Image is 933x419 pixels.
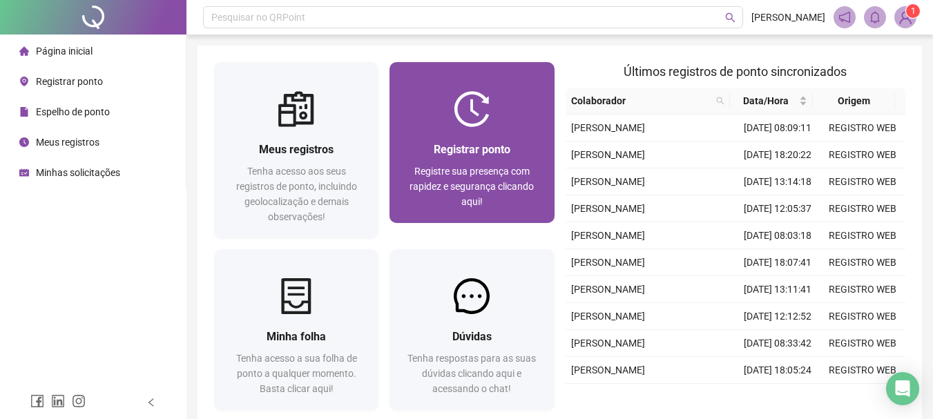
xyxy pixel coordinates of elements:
[571,257,645,268] span: [PERSON_NAME]
[820,142,905,168] td: REGISTRO WEB
[571,230,645,241] span: [PERSON_NAME]
[571,311,645,322] span: [PERSON_NAME]
[571,122,645,133] span: [PERSON_NAME]
[886,372,919,405] div: Open Intercom Messenger
[236,166,357,222] span: Tenha acesso aos seus registros de ponto, incluindo geolocalização e demais observações!
[19,137,29,147] span: clock-circle
[820,303,905,330] td: REGISTRO WEB
[36,137,99,148] span: Meus registros
[820,330,905,357] td: REGISTRO WEB
[571,176,645,187] span: [PERSON_NAME]
[869,11,881,23] span: bell
[19,77,29,86] span: environment
[751,10,825,25] span: [PERSON_NAME]
[571,93,711,108] span: Colaborador
[624,64,847,79] span: Últimos registros de ponto sincronizados
[820,384,905,411] td: REGISTRO WEB
[735,357,820,384] td: [DATE] 18:05:24
[571,284,645,295] span: [PERSON_NAME]
[730,88,812,115] th: Data/Hora
[30,394,44,408] span: facebook
[735,168,820,195] td: [DATE] 13:14:18
[571,338,645,349] span: [PERSON_NAME]
[735,115,820,142] td: [DATE] 08:09:11
[838,11,851,23] span: notification
[36,76,103,87] span: Registrar ponto
[214,249,378,410] a: Minha folhaTenha acesso a sua folha de ponto a qualquer momento. Basta clicar aqui!
[735,222,820,249] td: [DATE] 08:03:18
[571,203,645,214] span: [PERSON_NAME]
[820,195,905,222] td: REGISTRO WEB
[36,46,93,57] span: Página inicial
[735,142,820,168] td: [DATE] 18:20:22
[735,276,820,303] td: [DATE] 13:11:41
[410,166,534,207] span: Registre sua presença com rapidez e segurança clicando aqui!
[820,249,905,276] td: REGISTRO WEB
[36,167,120,178] span: Minhas solicitações
[820,357,905,384] td: REGISTRO WEB
[725,12,735,23] span: search
[146,398,156,407] span: left
[820,222,905,249] td: REGISTRO WEB
[735,303,820,330] td: [DATE] 12:12:52
[906,4,920,18] sup: Atualize o seu contato no menu Meus Dados
[716,97,724,105] span: search
[735,195,820,222] td: [DATE] 12:05:37
[820,168,905,195] td: REGISTRO WEB
[72,394,86,408] span: instagram
[19,168,29,177] span: schedule
[735,330,820,357] td: [DATE] 08:33:42
[389,249,554,410] a: DúvidasTenha respostas para as suas dúvidas clicando aqui e acessando o chat!
[571,149,645,160] span: [PERSON_NAME]
[434,143,510,156] span: Registrar ponto
[735,384,820,411] td: [DATE] 13:12:53
[895,7,916,28] img: 89073
[820,276,905,303] td: REGISTRO WEB
[19,107,29,117] span: file
[267,330,326,343] span: Minha folha
[735,93,796,108] span: Data/Hora
[214,62,378,238] a: Meus registrosTenha acesso aos seus registros de ponto, incluindo geolocalização e demais observa...
[36,106,110,117] span: Espelho de ponto
[571,364,645,376] span: [PERSON_NAME]
[713,90,727,111] span: search
[389,62,554,223] a: Registrar pontoRegistre sua presença com rapidez e segurança clicando aqui!
[911,6,916,16] span: 1
[735,249,820,276] td: [DATE] 18:07:41
[19,46,29,56] span: home
[259,143,334,156] span: Meus registros
[407,353,536,394] span: Tenha respostas para as suas dúvidas clicando aqui e acessando o chat!
[236,353,357,394] span: Tenha acesso a sua folha de ponto a qualquer momento. Basta clicar aqui!
[452,330,492,343] span: Dúvidas
[813,88,895,115] th: Origem
[820,115,905,142] td: REGISTRO WEB
[51,394,65,408] span: linkedin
